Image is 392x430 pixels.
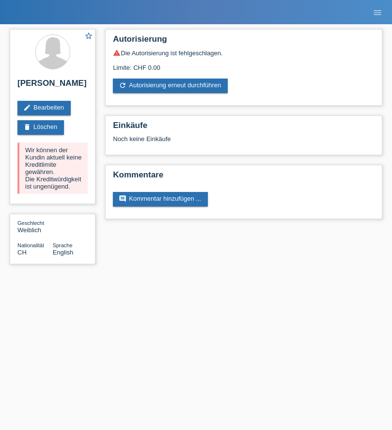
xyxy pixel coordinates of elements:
div: Die Autorisierung ist fehlgeschlagen. [113,49,375,57]
i: comment [119,195,126,203]
i: edit [23,104,31,111]
span: Schweiz [17,249,27,256]
div: Noch keine Einkäufe [113,135,375,150]
span: English [53,249,74,256]
h2: Autorisierung [113,34,375,49]
div: Limite: CHF 0.00 [113,57,375,71]
span: Geschlecht [17,220,44,226]
i: delete [23,123,31,131]
span: Sprache [53,242,73,248]
div: Weiblich [17,219,53,234]
h2: [PERSON_NAME] [17,79,88,93]
h2: Kommentare [113,170,375,185]
a: menu [368,9,387,15]
span: Nationalität [17,242,44,248]
a: commentKommentar hinzufügen ... [113,192,208,207]
a: star_border [84,32,93,42]
i: refresh [119,81,126,89]
i: warning [113,49,121,57]
h2: Einkäufe [113,121,375,135]
i: star_border [84,32,93,40]
a: editBearbeiten [17,101,71,115]
i: menu [373,8,382,17]
a: deleteLöschen [17,120,64,135]
a: refreshAutorisierung erneut durchführen [113,79,228,93]
div: Wir können der Kundin aktuell keine Kreditlimite gewähren. Die Kreditwürdigkeit ist ungenügend. [17,143,88,194]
